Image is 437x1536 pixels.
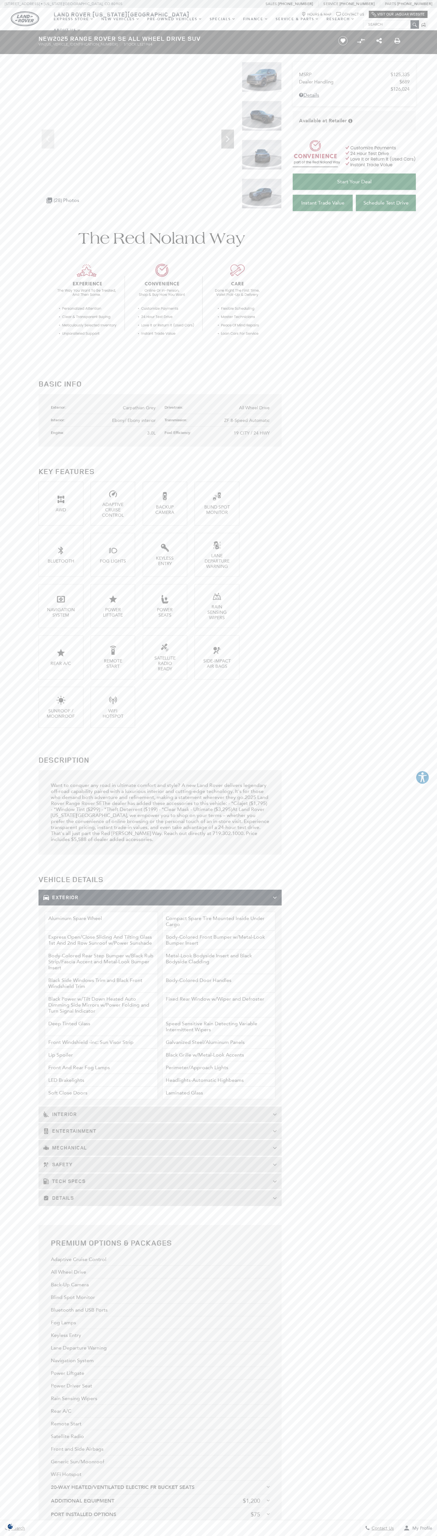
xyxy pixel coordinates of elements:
[51,430,68,435] div: Engine:
[162,1017,275,1036] li: Speed Sensitive Rain Detecting Variable Intermittent Wipers
[39,62,237,211] iframe: Interactive Walkaround/Photo gallery of the vehicle/product
[162,993,275,1017] li: Fixed Rear Window w/Wiper and Defroster
[202,553,231,569] div: Lane Departure Warning
[51,1367,270,1380] div: Power Liftgate
[337,179,372,185] span: Start Your Deal
[51,1392,270,1405] div: Rain Sensing Wipers
[150,504,180,515] div: Backup Camera
[123,405,156,411] span: Carpathian Grey
[293,195,353,211] a: Instant Trade Value
[336,36,350,46] button: Save vehicle
[51,1237,270,1248] h2: Premium Options & Packages
[323,2,338,6] span: Service
[3,1523,18,1530] section: Click to Open Cookie Consent Modal
[98,658,128,669] div: Remote Start
[51,1417,270,1430] div: Remote Start
[39,34,53,43] strong: New
[46,558,75,564] div: Bluetooth
[202,504,231,515] div: Blind Spot Monitor
[394,37,400,45] a: Print this New 2025 Range Rover SE All Wheel Drive SUV
[51,1497,243,1504] div: ADDITIONAL EQUIPMENT
[43,1195,273,1201] h3: Details
[266,2,277,6] span: Sales
[242,62,282,92] img: New 2025 Carpathian Grey LAND ROVER SE image 1
[45,931,158,949] li: Express Open/Close Sliding And Tilting Glass 1st And 2nd Row Sunroof w/Power Sunshade
[272,14,323,25] a: Service & Parts
[376,37,382,45] a: Share this New 2025 Range Rover SE All Wheel Drive SUV
[224,418,270,423] span: ZF 8-Speed Automatic
[302,12,332,17] a: Hours & Map
[39,874,282,885] h2: Vehicle Details
[51,1405,270,1417] div: Rear A/C
[299,92,410,98] a: Details
[50,14,363,36] nav: Main Navigation
[51,405,69,410] div: Exterior:
[43,1161,273,1168] h3: Safety
[162,912,275,931] li: Compact Spare Tire Mounted Inside Under Cargo
[165,405,187,410] div: Drivetrain:
[143,14,206,25] a: Pre-Owned Vehicles
[45,993,158,1017] li: Black Power w/Tilt Down Heated Auto Dimming Side Mirrors w/Power Folding and Turn Signal Indicator
[45,1087,158,1099] li: Soft Close Doors
[46,607,75,618] div: Navigation System
[221,130,234,149] div: Next
[46,708,75,719] div: Sunroof / Moonroof
[416,771,429,784] button: Explore your accessibility options
[45,1017,158,1036] li: Deep Tinted Glass
[150,556,180,566] div: Keyless Entry
[243,1497,260,1504] div: $1,200
[51,417,69,423] div: Interior:
[239,405,270,411] span: All Wheel Drive
[301,200,344,206] span: Instant Trade Value
[234,430,270,436] span: 19 CITY / 24 HWY
[51,1443,270,1455] div: Front and Side Airbags
[51,1354,270,1367] div: Navigation System
[51,782,270,842] div: Want to conquer any road in ultimate comfort and style? A new Land Rover delivers legendary off-r...
[162,1036,275,1049] li: Galvanized Steel/Aluminum Panels
[165,430,195,435] div: Fuel Efficiency:
[372,12,425,17] a: Visit Our Jaguar Website
[410,1526,432,1531] span: My Profile
[51,1484,266,1491] div: 20-WAY HEATED/VENTILATED ELECTRIC FR BUCKET SEATS
[51,1266,270,1278] div: All Wheel Drive
[45,1061,158,1074] li: Front And Rear Fog Lamps
[51,1291,270,1304] div: Blind Spot Monitor
[356,36,366,46] button: Compare Vehicle
[162,974,275,993] li: Body-Colored Door Handles
[385,2,396,6] span: Parts
[51,1329,270,1342] div: Keyless Entry
[51,1430,270,1443] div: Satellite Radio
[39,466,282,477] h2: Key Features
[278,1,313,6] a: [PHONE_NUMBER]
[299,79,410,85] a: Dealer Handling $689
[124,42,137,46] span: Stock:
[391,72,410,77] span: $125,335
[391,86,410,92] span: $126,024
[242,140,282,170] img: New 2025 Carpathian Grey LAND ROVER SE image 3
[50,14,98,25] a: EXPRESS STORE
[206,14,239,25] a: Specials
[239,14,272,25] a: Finance
[51,1455,270,1468] div: Generic Sun/Moonroof
[363,200,409,206] span: Schedule Test Drive
[162,931,275,949] li: Body-Colored Front Bumper w/Metal-Look Bumper Insert
[356,195,416,211] a: Schedule Test Drive
[98,558,128,564] div: Fog Lights
[162,1061,275,1074] li: Perimeter/Approach Lights
[51,1278,270,1291] div: Back-Up Camera
[45,974,158,993] li: Black Side Windows Trim and Black Front Windshield Trim
[54,10,189,18] span: Land Rover [US_STATE][GEOGRAPHIC_DATA]
[39,35,327,42] h1: 2025 Range Rover SE All Wheel Drive SUV
[39,378,282,389] h2: Basic Info
[202,604,231,620] div: Rain Sensing Wipers
[293,214,416,314] iframe: YouTube video player
[242,101,282,131] img: New 2025 Carpathian Grey LAND ROVER SE image 2
[45,1036,158,1049] li: Front Windshield -inc: Sun Visor Strip
[5,2,123,6] a: [STREET_ADDRESS] • [US_STATE][GEOGRAPHIC_DATA], CO 80905
[150,607,180,618] div: Power Seats
[43,1178,273,1185] h3: Tech Specs
[43,194,82,206] div: (28) Photos
[3,1523,18,1530] img: Opt-Out Icon
[147,430,156,436] span: 3.0L
[363,21,419,28] input: Search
